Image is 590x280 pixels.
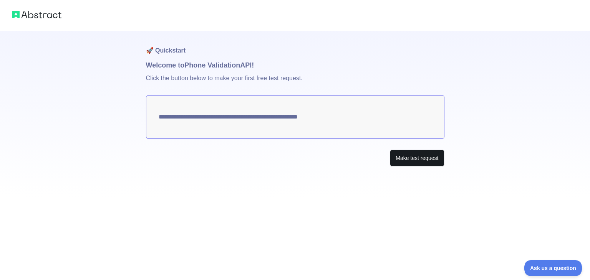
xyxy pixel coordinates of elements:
[524,260,582,276] iframe: Toggle Customer Support
[146,31,444,60] h1: 🚀 Quickstart
[390,150,444,167] button: Make test request
[146,71,444,95] p: Click the button below to make your first free test request.
[146,60,444,71] h1: Welcome to Phone Validation API!
[12,9,61,20] img: Abstract logo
